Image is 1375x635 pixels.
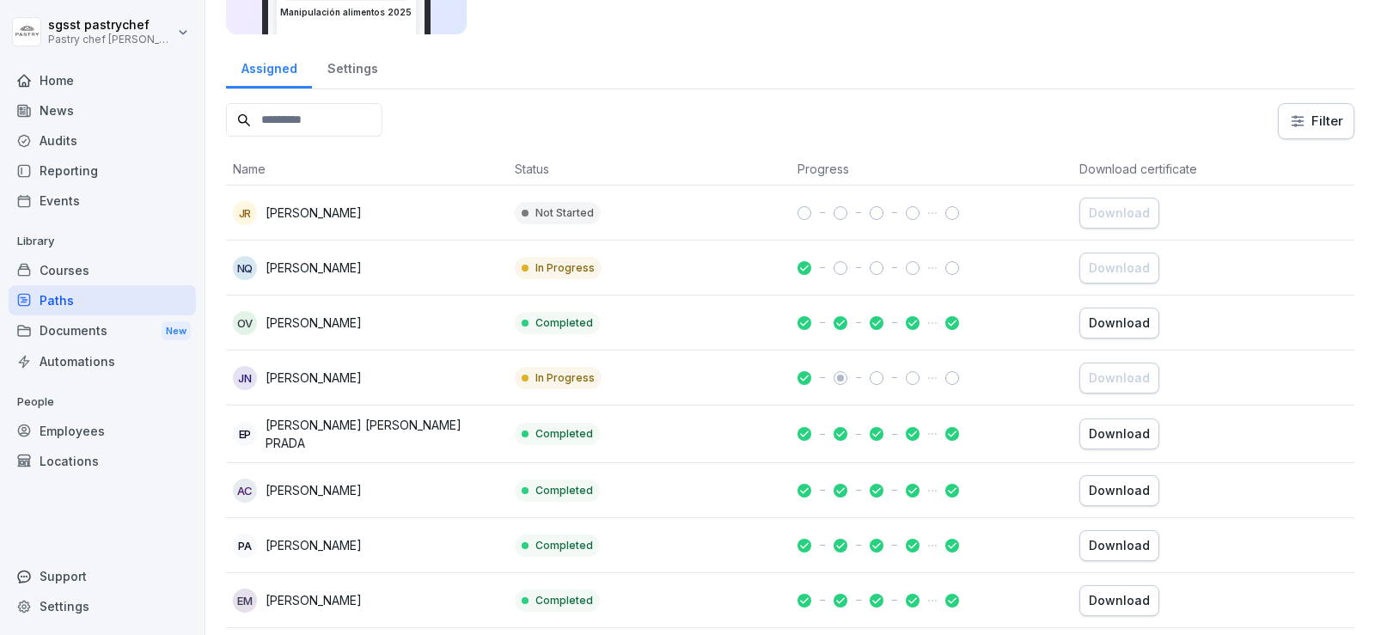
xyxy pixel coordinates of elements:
[9,125,196,156] a: Audits
[9,228,196,255] p: Library
[266,314,362,332] p: [PERSON_NAME]
[1079,253,1159,284] button: Download
[9,95,196,125] a: News
[535,483,593,498] p: Completed
[233,479,257,503] div: AC
[9,561,196,591] div: Support
[233,589,257,613] div: EM
[1089,259,1150,278] div: Download
[48,18,174,33] p: sgsst pastrychef
[535,370,595,386] p: In Progress
[535,315,593,331] p: Completed
[233,422,257,446] div: EP
[1089,481,1150,500] div: Download
[1089,204,1150,223] div: Download
[9,315,196,347] a: DocumentsNew
[9,388,196,416] p: People
[9,416,196,446] a: Employees
[791,153,1072,186] th: Progress
[233,534,257,558] div: PA
[1079,585,1159,616] button: Download
[9,186,196,216] a: Events
[280,6,412,19] h3: Manipulación alimentos 2025
[9,285,196,315] a: Paths
[48,34,174,46] p: Pastry chef [PERSON_NAME] y Cocina gourmet
[9,591,196,621] a: Settings
[266,259,362,277] p: [PERSON_NAME]
[233,201,257,225] div: JR
[266,536,362,554] p: [PERSON_NAME]
[233,311,257,335] div: OV
[162,321,191,341] div: New
[1079,198,1159,229] button: Download
[1289,113,1343,130] div: Filter
[1079,363,1159,394] button: Download
[1089,369,1150,388] div: Download
[508,153,790,186] th: Status
[266,204,362,222] p: [PERSON_NAME]
[266,591,362,609] p: [PERSON_NAME]
[9,156,196,186] a: Reporting
[266,481,362,499] p: [PERSON_NAME]
[1079,530,1159,561] button: Download
[9,255,196,285] a: Courses
[535,426,593,442] p: Completed
[9,65,196,95] a: Home
[535,205,594,221] p: Not Started
[1089,591,1150,610] div: Download
[9,315,196,347] div: Documents
[1279,104,1354,138] button: Filter
[9,346,196,376] a: Automations
[1072,153,1354,186] th: Download certificate
[535,260,595,276] p: In Progress
[312,45,393,89] a: Settings
[1079,418,1159,449] button: Download
[266,369,362,387] p: [PERSON_NAME]
[233,366,257,390] div: JN
[535,593,593,608] p: Completed
[1089,314,1150,333] div: Download
[1079,475,1159,506] button: Download
[266,416,501,452] p: [PERSON_NAME] [PERSON_NAME] PRADA
[1089,536,1150,555] div: Download
[535,538,593,553] p: Completed
[226,45,312,89] a: Assigned
[226,153,508,186] th: Name
[9,446,196,476] a: Locations
[233,256,257,280] div: NQ
[1079,308,1159,339] button: Download
[1089,424,1150,443] div: Download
